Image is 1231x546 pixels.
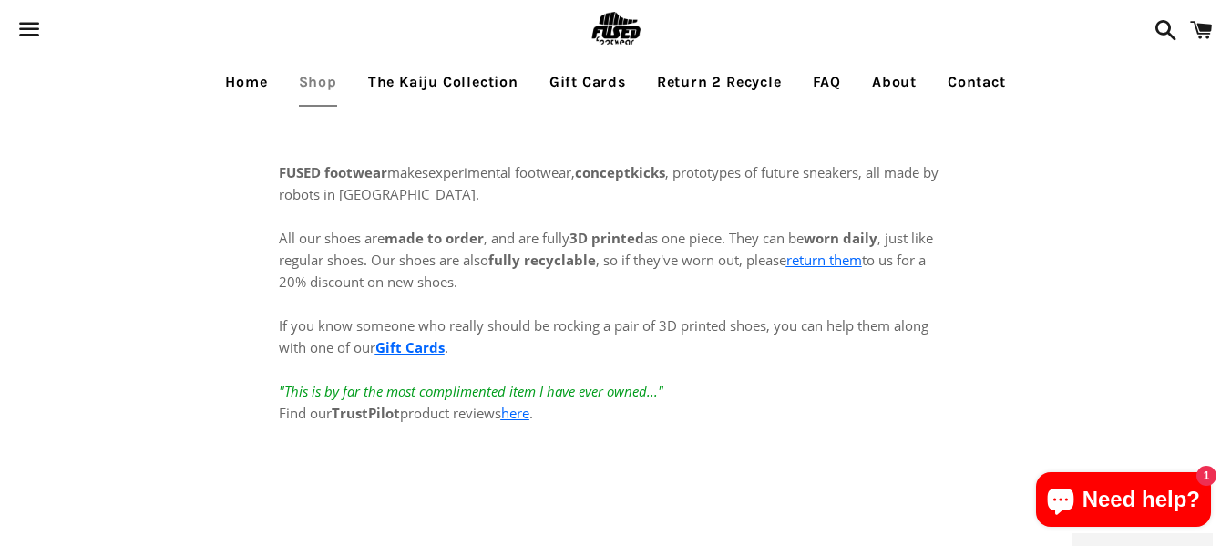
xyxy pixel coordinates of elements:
a: Contact [934,59,1020,105]
strong: TrustPilot [332,404,400,422]
strong: conceptkicks [575,163,665,181]
strong: 3D printed [569,229,644,247]
a: Shop [285,59,351,105]
em: "This is by far the most complimented item I have ever owned..." [279,382,663,400]
a: FAQ [799,59,855,105]
strong: FUSED footwear [279,163,387,181]
span: experimental footwear, , prototypes of future sneakers, all made by robots in [GEOGRAPHIC_DATA]. [279,163,939,203]
span: makes [279,163,428,181]
a: Home [211,59,281,105]
inbox-online-store-chat: Shopify online store chat [1031,472,1216,531]
a: About [858,59,930,105]
a: The Kaiju Collection [354,59,532,105]
a: here [501,404,529,422]
p: All our shoes are , and are fully as one piece. They can be , just like regular shoes. Our shoes ... [279,205,953,424]
strong: made to order [385,229,484,247]
a: Return 2 Recycle [643,59,795,105]
a: return them [786,251,862,269]
strong: fully recyclable [488,251,596,269]
a: Gift Cards [375,338,445,356]
strong: worn daily [804,229,877,247]
a: Gift Cards [536,59,640,105]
